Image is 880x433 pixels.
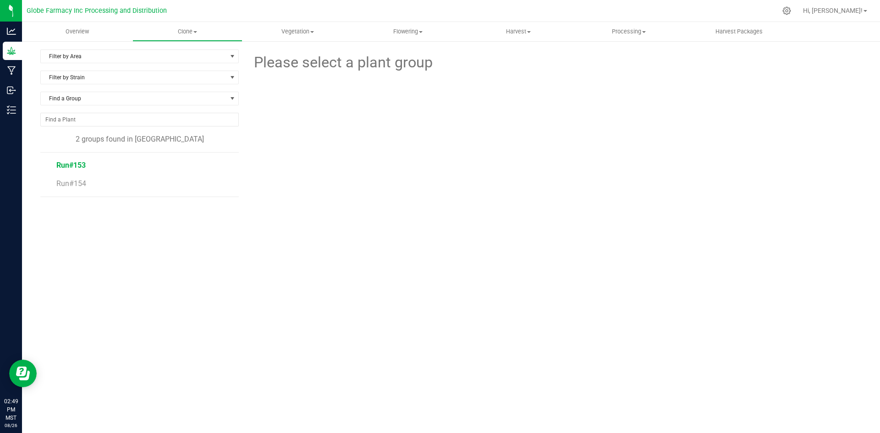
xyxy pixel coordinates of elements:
input: NO DATA FOUND [41,113,238,126]
inline-svg: Inventory [7,105,16,115]
span: Filter by Strain [41,71,227,84]
a: Clone [132,22,243,41]
p: 08/26 [4,422,18,429]
inline-svg: Manufacturing [7,66,16,75]
inline-svg: Grow [7,46,16,55]
span: Harvest [464,27,573,36]
iframe: Resource center [9,360,37,387]
span: Flowering [353,27,463,36]
p: 02:49 PM MST [4,397,18,422]
div: 2 groups found in [GEOGRAPHIC_DATA] [40,134,239,145]
div: Manage settings [781,6,792,15]
span: Please select a plant group [253,51,433,74]
a: Harvest Packages [684,22,794,41]
span: Clone [133,27,242,36]
span: Globe Farmacy Inc Processing and Distribution [27,7,167,15]
span: Harvest Packages [703,27,775,36]
a: Vegetation [242,22,353,41]
a: Overview [22,22,132,41]
span: select [227,50,238,63]
span: Processing [574,27,683,36]
a: Flowering [353,22,463,41]
span: Run#153 [56,161,86,170]
span: Run#154 [56,179,86,188]
span: Find a Group [41,92,227,105]
inline-svg: Inbound [7,86,16,95]
a: Harvest [463,22,574,41]
inline-svg: Analytics [7,27,16,36]
span: Filter by Area [41,50,227,63]
span: Overview [53,27,101,36]
a: Processing [573,22,684,41]
span: Vegetation [243,27,352,36]
span: Hi, [PERSON_NAME]! [803,7,863,14]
